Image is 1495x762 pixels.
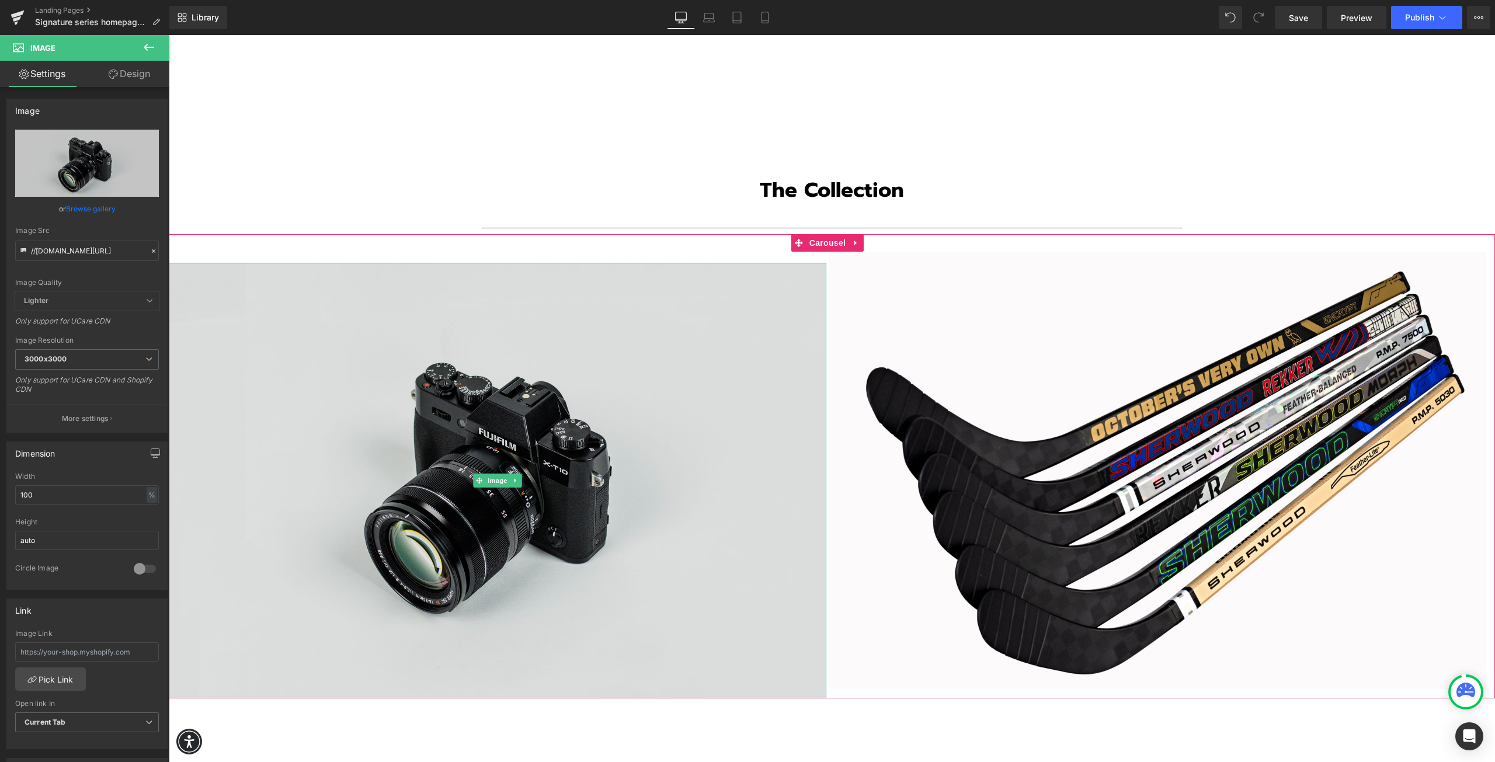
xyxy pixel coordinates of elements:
[192,12,219,23] span: Library
[15,700,159,708] div: Open link In
[1289,12,1308,24] span: Save
[8,694,33,719] div: Accessibility Menu
[15,599,32,615] div: Link
[35,18,147,27] span: Signature series homepage - EN
[15,518,159,526] div: Height
[15,442,55,458] div: Dimension
[723,6,751,29] a: Tablet
[322,141,1005,169] h2: The Collection
[15,472,159,481] div: Width
[1467,6,1490,29] button: More
[147,487,157,503] div: %
[15,99,40,116] div: Image
[1327,6,1386,29] a: Preview
[87,61,172,87] a: Design
[317,439,341,453] span: Image
[66,199,116,219] a: Browse gallery
[695,6,723,29] a: Laptop
[15,336,159,345] div: Image Resolution
[341,439,353,453] a: Expand / Collapse
[15,316,159,333] div: Only support for UCare CDN
[1341,12,1372,24] span: Preview
[15,629,159,638] div: Image Link
[1247,6,1270,29] button: Redo
[15,485,159,504] input: auto
[667,6,695,29] a: Desktop
[15,667,86,691] a: Pick Link
[15,227,159,235] div: Image Src
[15,279,159,287] div: Image Quality
[1455,722,1483,750] div: Open Intercom Messenger
[7,405,167,432] button: More settings
[1405,13,1434,22] span: Publish
[15,241,159,261] input: Link
[25,718,66,726] b: Current Tab
[15,642,159,662] input: https://your-shop.myshopify.com
[15,203,159,215] div: or
[169,6,227,29] a: New Library
[751,6,779,29] a: Mobile
[1391,6,1462,29] button: Publish
[638,199,680,217] span: Carousel
[24,296,48,305] b: Lighter
[30,43,55,53] span: Image
[15,563,122,576] div: Circle Image
[1219,6,1242,29] button: Undo
[25,354,67,363] b: 3000x3000
[62,413,109,424] p: More settings
[680,199,695,217] a: Expand / Collapse
[35,6,169,15] a: Landing Pages
[15,531,159,550] input: auto
[15,375,159,402] div: Only support for UCare CDN and Shopify CDN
